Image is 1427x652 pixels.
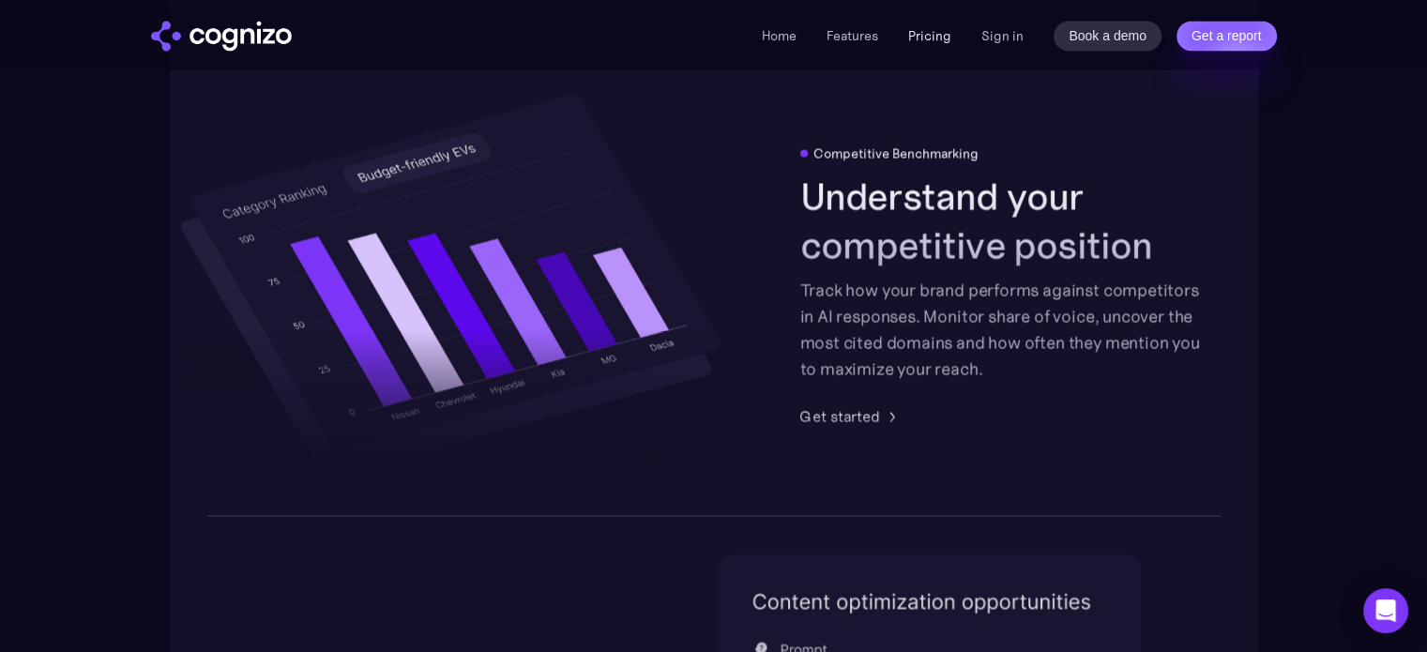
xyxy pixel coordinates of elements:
a: Book a demo [1054,21,1161,51]
h2: Understand your competitive position [800,172,1202,269]
div: Track how your brand performs against competitors in AI responses. Monitor share of voice, uncove... [800,277,1202,382]
div: Open Intercom Messenger [1363,588,1408,633]
a: Pricing [908,27,951,44]
a: Get a report [1177,21,1277,51]
a: Features [827,27,878,44]
div: Get started [800,404,880,427]
a: home [151,21,292,51]
img: cognizo logo [151,21,292,51]
div: Competitive Benchmarking [813,145,979,160]
a: Home [762,27,797,44]
a: Sign in [981,24,1024,47]
a: Get started [800,404,903,427]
